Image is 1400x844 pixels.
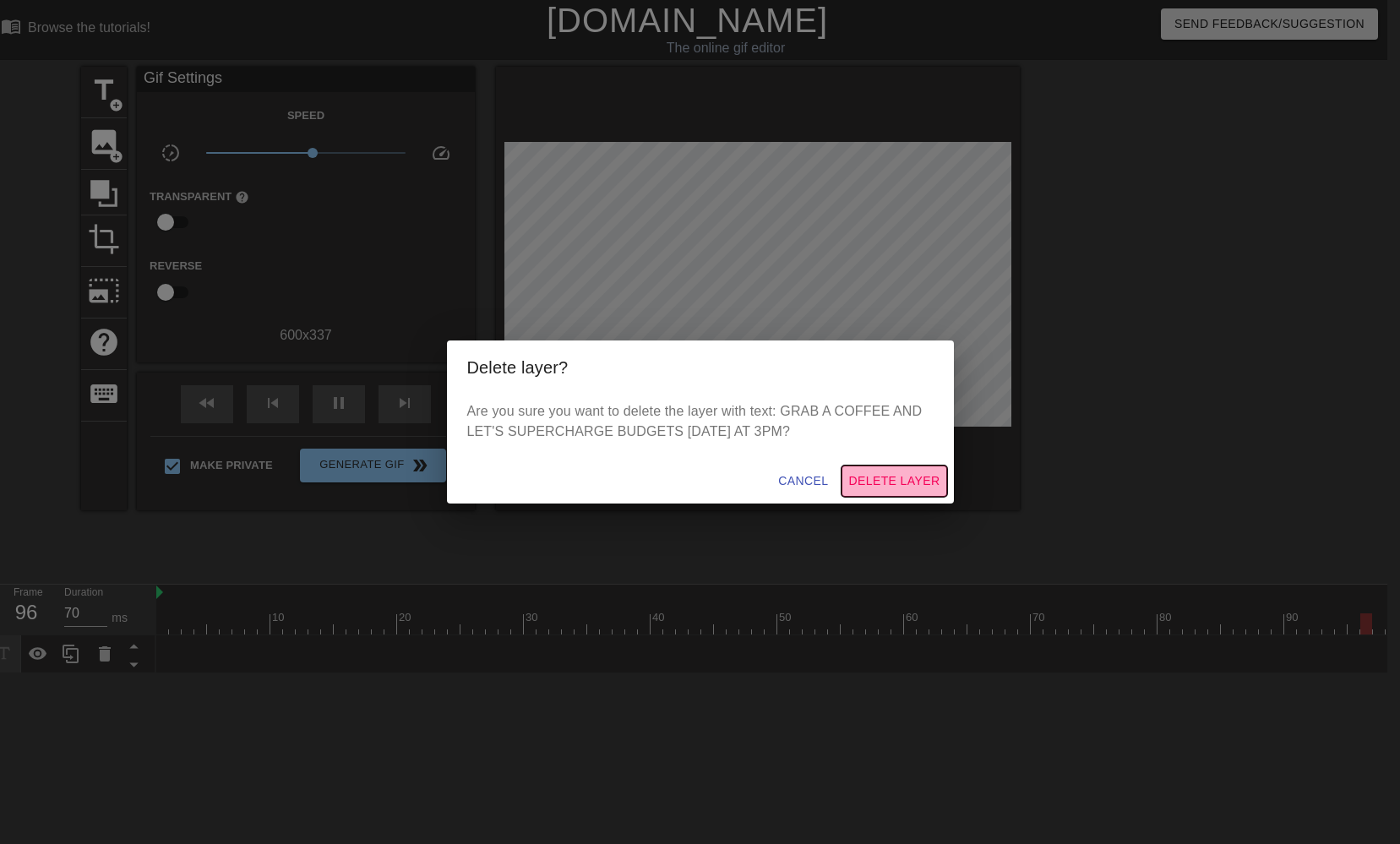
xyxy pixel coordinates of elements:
span: Cancel [778,471,828,492]
button: Cancel [771,466,835,497]
h2: Delete layer? [467,354,934,381]
span: Delete Layer [848,471,940,492]
button: Delete Layer [842,466,946,497]
p: Are you sure you want to delete the layer with text: GRAB A COFFEE AND LET'S SUPERCHARGE BUDGETS ... [467,401,934,442]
